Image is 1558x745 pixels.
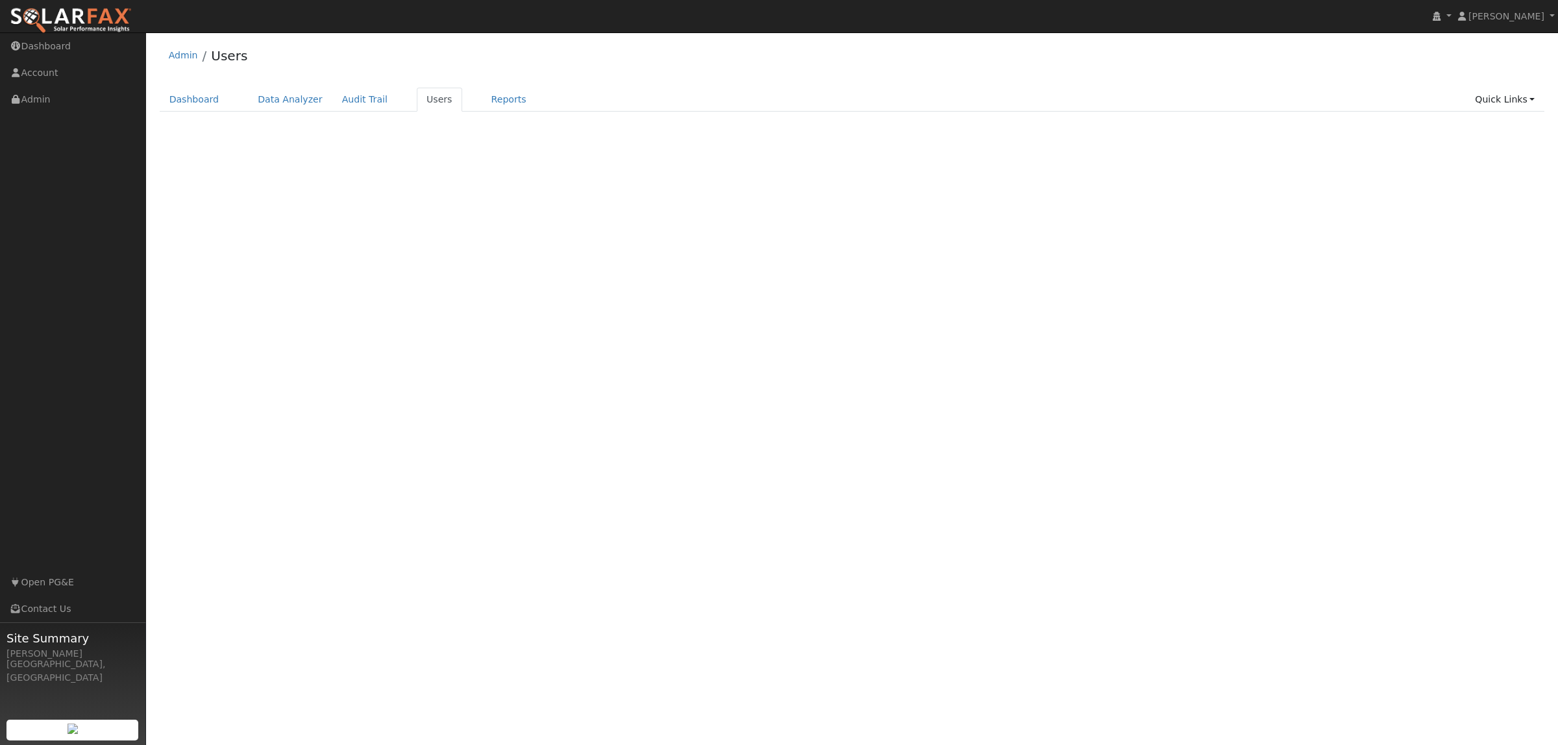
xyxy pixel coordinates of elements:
[160,88,229,112] a: Dashboard
[1465,88,1544,112] a: Quick Links
[6,629,139,647] span: Site Summary
[169,50,198,60] a: Admin
[248,88,332,112] a: Data Analyzer
[417,88,462,112] a: Users
[10,7,132,34] img: SolarFax
[6,647,139,661] div: [PERSON_NAME]
[68,724,78,734] img: retrieve
[211,48,247,64] a: Users
[6,657,139,685] div: [GEOGRAPHIC_DATA], [GEOGRAPHIC_DATA]
[1468,11,1544,21] span: [PERSON_NAME]
[482,88,536,112] a: Reports
[332,88,397,112] a: Audit Trail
